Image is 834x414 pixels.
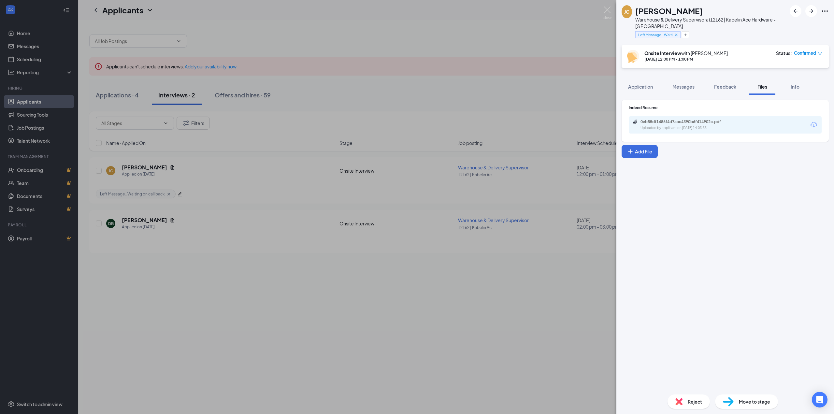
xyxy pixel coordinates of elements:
div: Uploaded by applicant on [DATE] 14:03:33 [640,125,738,131]
svg: ArrowLeftNew [792,7,799,15]
svg: Cross [674,33,679,37]
button: Add FilePlus [622,145,658,158]
div: Indeed Resume [629,105,822,110]
svg: Plus [683,33,687,37]
span: Confirmed [794,50,816,56]
span: Files [757,84,767,90]
button: ArrowLeftNew [790,5,801,17]
div: Status : [776,50,792,56]
a: Paperclip0eb55df1486f4d7aac4390b6f414902c.pdfUploaded by applicant on [DATE] 14:03:33 [633,119,738,131]
svg: Plus [627,148,634,155]
b: Onsite Interview [644,50,681,56]
span: Move to stage [739,398,770,405]
div: [DATE] 12:00 PM - 1:00 PM [644,56,728,62]
div: Warehouse & Delivery Supervisor at 12162 | Kabelin Ace Hardware - [GEOGRAPHIC_DATA] [635,16,786,29]
span: Application [628,84,653,90]
span: Messages [672,84,695,90]
h1: [PERSON_NAME] [635,5,703,16]
svg: Paperclip [633,119,638,124]
div: Open Intercom Messenger [812,392,827,407]
span: Reject [688,398,702,405]
span: Feedback [714,84,736,90]
div: with [PERSON_NAME] [644,50,728,56]
button: ArrowRight [805,5,817,17]
button: Plus [682,31,689,38]
span: Info [791,84,799,90]
div: JC [624,8,629,15]
div: 0eb55df1486f4d7aac4390b6f414902c.pdf [640,119,732,124]
svg: Download [810,121,818,129]
span: down [818,51,822,56]
span: Left Message.. Waiting on call back [638,32,672,37]
svg: Ellipses [821,7,829,15]
svg: ArrowRight [807,7,815,15]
